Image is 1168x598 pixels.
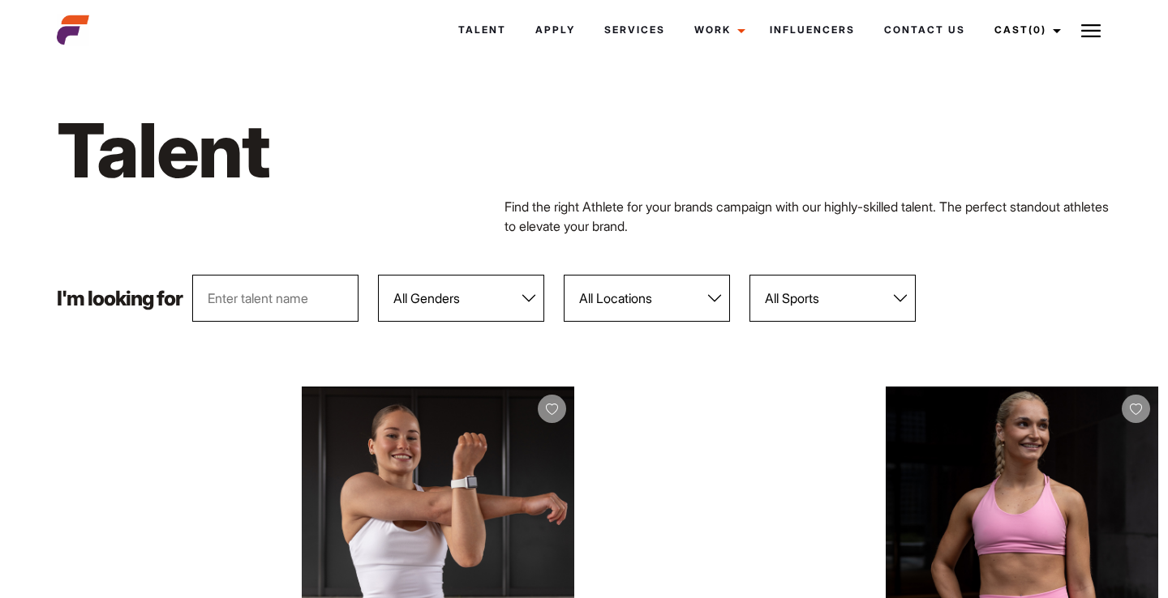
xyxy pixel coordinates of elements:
[1081,21,1101,41] img: Burger icon
[521,8,590,52] a: Apply
[57,104,664,197] h1: Talent
[870,8,980,52] a: Contact Us
[680,8,755,52] a: Work
[192,275,359,322] input: Enter talent name
[505,197,1112,236] p: Find the right Athlete for your brands campaign with our highly-skilled talent. The perfect stand...
[590,8,680,52] a: Services
[57,14,89,46] img: cropped-aefm-brand-fav-22-square.png
[57,288,182,309] p: I'm looking for
[980,8,1071,52] a: Cast(0)
[755,8,870,52] a: Influencers
[444,8,521,52] a: Talent
[1028,23,1046,36] span: (0)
